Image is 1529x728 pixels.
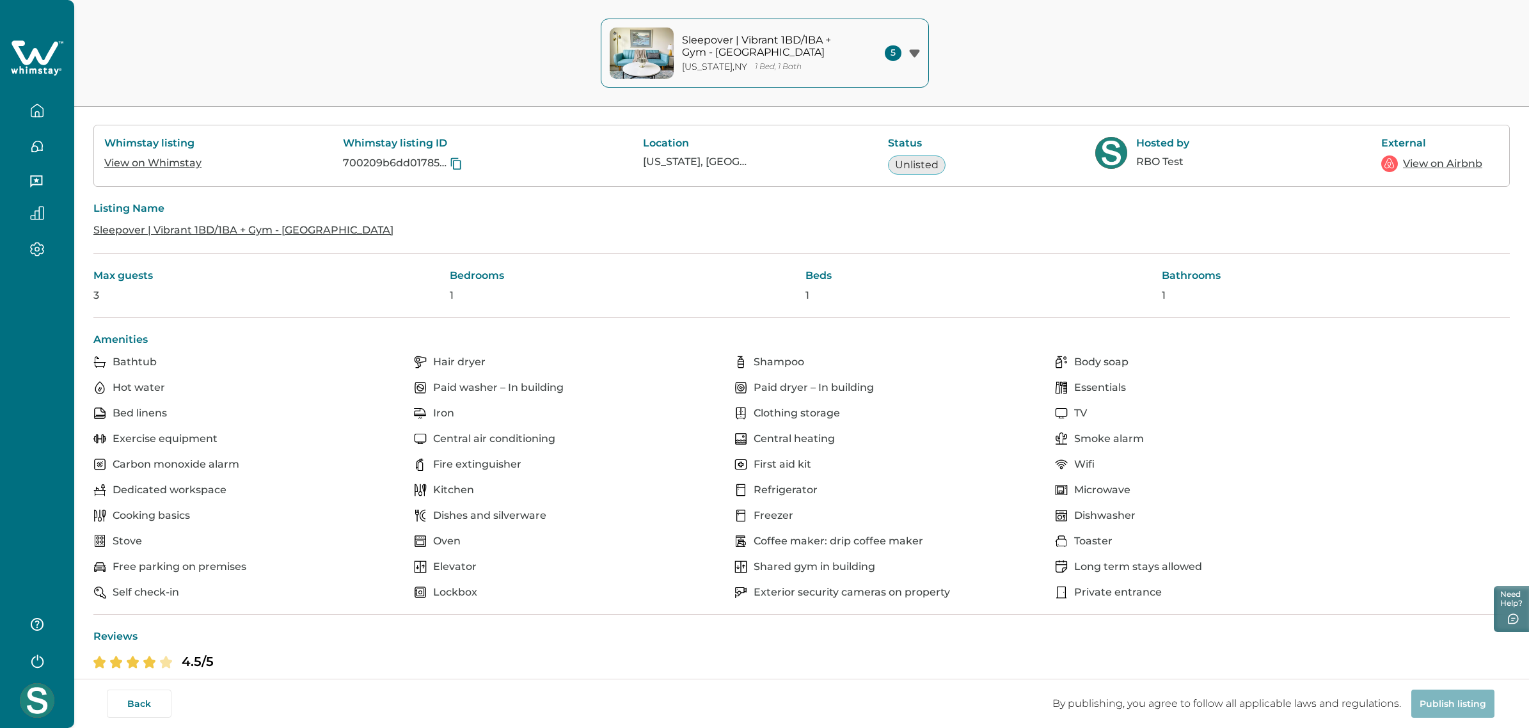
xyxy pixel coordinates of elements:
[104,137,207,150] p: Whimstay listing
[734,509,747,522] img: amenity-icon
[1074,381,1126,394] p: Essentials
[433,356,486,368] p: Hair dryer
[1162,289,1510,302] p: 1
[754,509,793,522] p: Freezer
[414,586,427,599] img: amenity-icon
[113,458,239,471] p: Carbon monoxide alarm
[93,269,442,282] p: Max guests
[1411,690,1494,718] button: Publish listing
[1074,484,1130,496] p: Microwave
[1042,697,1411,710] p: By publishing, you agree to follow all applicable laws and regulations.
[93,202,1510,215] p: Listing Name
[805,289,1154,302] p: 1
[754,484,818,496] p: Refrigerator
[450,289,798,302] p: 1
[1074,432,1144,445] p: Smoke alarm
[601,19,929,88] button: property-coverSleepover | Vibrant 1BD/1BA + Gym - [GEOGRAPHIC_DATA][US_STATE],NY1 Bed, 1 Bath5
[754,560,875,573] p: Shared gym in building
[450,269,798,282] p: Bedrooms
[1055,560,1068,573] img: amenity-icon
[754,381,874,394] p: Paid dryer – In building
[1074,407,1087,420] p: TV
[113,586,179,599] p: Self check-in
[93,381,106,394] img: amenity-icon
[107,690,171,718] button: Back
[1055,458,1068,471] img: amenity-icon
[93,356,106,368] img: amenity-icon
[113,535,142,548] p: Stove
[20,683,54,718] img: Whimstay Host
[433,432,555,445] p: Central air conditioning
[1055,432,1068,445] img: amenity-icon
[414,381,427,394] img: amenity-icon
[888,155,946,175] button: Unlisted
[1074,586,1162,599] p: Private entrance
[1136,137,1245,150] p: Hosted by
[343,137,506,150] p: Whimstay listing ID
[93,224,393,236] a: Sleepover | Vibrant 1BD/1BA + Gym - [GEOGRAPHIC_DATA]
[1074,535,1113,548] p: Toaster
[610,28,674,79] img: property-cover
[1055,356,1068,368] img: amenity-icon
[1055,535,1068,548] img: amenity-icon
[734,432,747,445] img: amenity-icon
[113,432,218,445] p: Exercise equipment
[754,407,840,420] p: Clothing storage
[1136,155,1245,168] p: RBO Test
[93,484,106,496] img: amenity-icon
[1074,356,1129,368] p: Body soap
[1403,156,1482,171] a: View on Airbnb
[734,560,747,573] img: amenity-icon
[734,586,747,599] img: amenity-icon
[754,535,923,548] p: Coffee maker: drip coffee maker
[104,157,202,169] a: View on Whimstay
[805,269,1154,282] p: Beds
[414,432,427,445] img: amenity-icon
[414,356,427,368] img: amenity-icon
[1074,509,1136,522] p: Dishwasher
[93,560,106,573] img: amenity-icon
[888,137,958,150] p: Status
[113,560,246,573] p: Free parking on premises
[1055,509,1068,522] img: amenity-icon
[1095,137,1127,169] img: Whimstay Host
[93,586,106,599] img: amenity-icon
[1162,269,1510,282] p: Bathrooms
[414,535,427,548] img: amenity-icon
[734,407,747,420] img: amenity-icon
[734,381,747,394] img: amenity-icon
[414,407,427,420] img: amenity-icon
[754,356,804,368] p: Shampoo
[433,381,564,394] p: Paid washer – In building
[113,509,190,522] p: Cooking basics
[755,62,802,72] p: 1 Bed, 1 Bath
[754,586,950,599] p: Exterior security cameras on property
[93,289,442,302] p: 3
[433,458,521,471] p: Fire extinguisher
[113,407,167,420] p: Bed linens
[433,484,474,496] p: Kitchen
[343,157,447,170] p: 700209b6dd01785e387a705498c24b67
[643,155,752,168] p: [US_STATE], [GEOGRAPHIC_DATA], [GEOGRAPHIC_DATA]
[433,407,454,420] p: Iron
[182,656,214,669] p: 4.5 /5
[414,560,427,573] img: amenity-icon
[1055,407,1068,420] img: amenity-icon
[1055,381,1068,394] img: amenity-icon
[1074,458,1095,471] p: Wifi
[93,407,106,420] img: amenity-icon
[113,484,226,496] p: Dedicated workspace
[1055,484,1068,496] img: amenity-icon
[734,356,747,368] img: amenity-icon
[93,432,106,445] img: amenity-icon
[1055,586,1068,599] img: amenity-icon
[433,509,546,522] p: Dishes and silverware
[1381,137,1484,150] p: External
[113,356,157,368] p: Bathtub
[754,432,835,445] p: Central heating
[93,535,106,548] img: amenity-icon
[643,137,752,150] p: Location
[734,458,747,471] img: amenity-icon
[93,630,1510,643] p: Reviews
[682,34,855,59] p: Sleepover | Vibrant 1BD/1BA + Gym - [GEOGRAPHIC_DATA]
